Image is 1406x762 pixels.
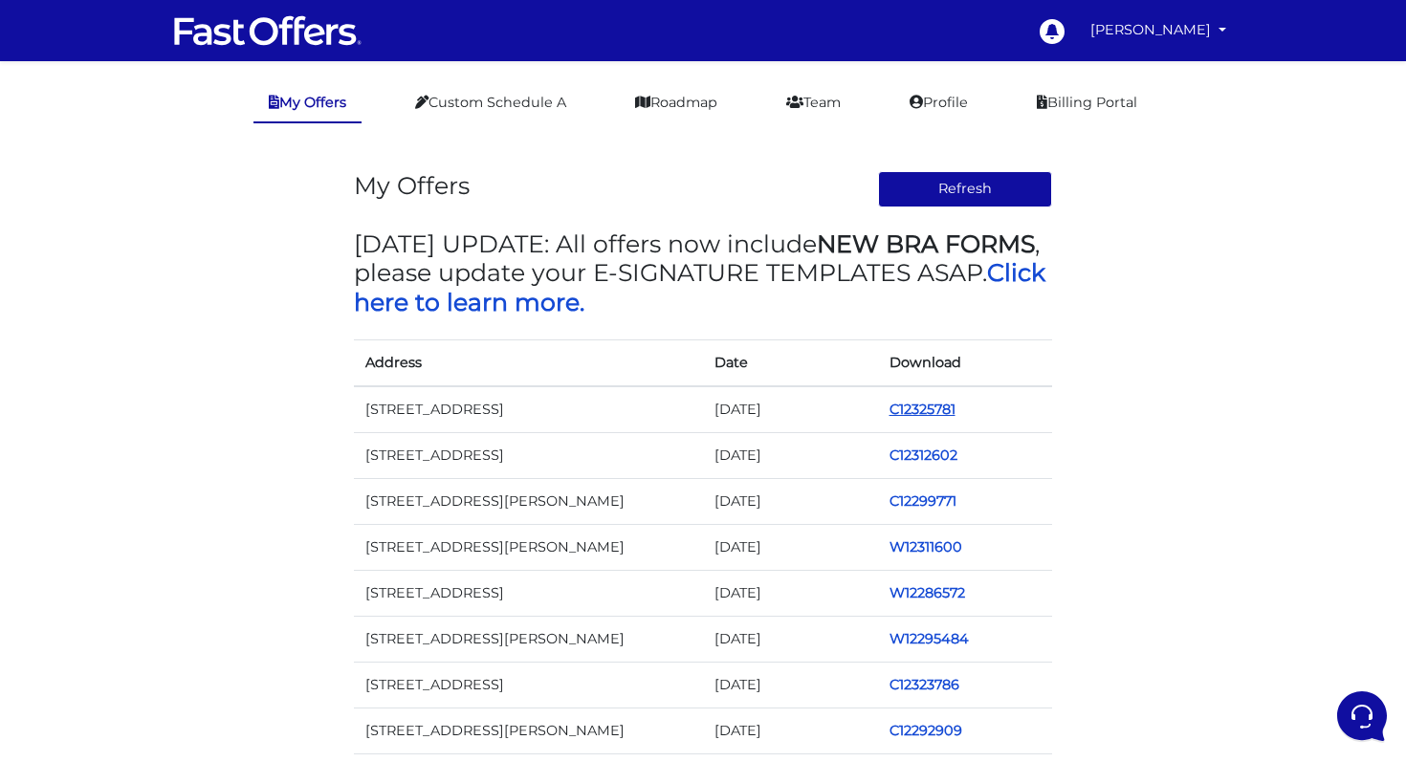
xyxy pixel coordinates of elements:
[703,386,878,433] td: [DATE]
[703,339,878,386] th: Date
[80,234,296,253] p: You: Thank you so much
[400,84,582,121] a: Custom Schedule A
[253,84,362,123] a: My Offers
[250,586,367,630] button: Help
[890,401,956,418] a: C12325781
[890,538,962,555] a: W12311600
[1333,687,1391,745] iframe: Customerly Messenger Launcher
[31,140,69,178] img: dark
[703,478,878,524] td: [DATE]
[133,586,251,630] button: Messages
[297,613,321,630] p: Help
[703,570,878,616] td: [DATE]
[890,630,969,647] a: W12295484
[354,339,703,386] th: Address
[354,617,703,663] td: [STREET_ADDRESS][PERSON_NAME]
[31,269,352,307] button: Start a Conversation
[703,708,878,754] td: [DATE]
[309,107,352,122] a: See all
[890,722,962,739] a: C12292909
[703,663,878,708] td: [DATE]
[354,478,703,524] td: [STREET_ADDRESS][PERSON_NAME]
[307,211,352,229] p: 1mo ago
[23,204,360,261] a: AuraYou:Thank you so much1mo ago
[890,492,956,510] a: C12299771
[354,386,703,433] td: [STREET_ADDRESS]
[1022,84,1153,121] a: Billing Portal
[354,663,703,708] td: [STREET_ADDRESS]
[894,84,983,121] a: Profile
[354,171,470,200] h3: My Offers
[31,107,155,122] span: Your Conversations
[703,432,878,478] td: [DATE]
[771,84,856,121] a: Team
[354,258,1045,316] a: Click here to learn more.
[703,617,878,663] td: [DATE]
[138,280,268,295] span: Start a Conversation
[80,161,296,180] p: Good day! You can use the email [EMAIL_ADDRESS][DOMAIN_NAME] for help. If you need assistance wit...
[15,586,133,630] button: Home
[890,676,959,693] a: C12323786
[307,138,352,155] p: 1mo ago
[1083,11,1234,49] a: [PERSON_NAME]
[23,130,360,187] a: AuraGood day! You can use the email [EMAIL_ADDRESS][DOMAIN_NAME] for help. If you need assistance...
[57,613,90,630] p: Home
[354,229,1052,316] h3: [DATE] UPDATE: All offers now include , please update your E-SIGNATURE TEMPLATES ASAP.
[31,213,69,251] img: dark
[354,524,703,570] td: [STREET_ADDRESS][PERSON_NAME]
[890,446,957,464] a: C12312602
[80,138,296,157] span: Aura
[354,570,703,616] td: [STREET_ADDRESS]
[43,386,313,405] input: Search for an Article...
[890,584,965,601] a: W12286572
[620,84,733,121] a: Roadmap
[238,345,352,360] a: Open Help Center
[703,524,878,570] td: [DATE]
[817,229,1035,258] strong: NEW BRA FORMS
[31,345,130,360] span: Find an Answer
[354,432,703,478] td: [STREET_ADDRESS]
[878,171,1053,207] button: Refresh
[878,339,1053,386] th: Download
[15,15,321,76] h2: Hello [PERSON_NAME] 👋
[165,613,219,630] p: Messages
[354,708,703,754] td: [STREET_ADDRESS][PERSON_NAME]
[80,211,296,230] span: Aura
